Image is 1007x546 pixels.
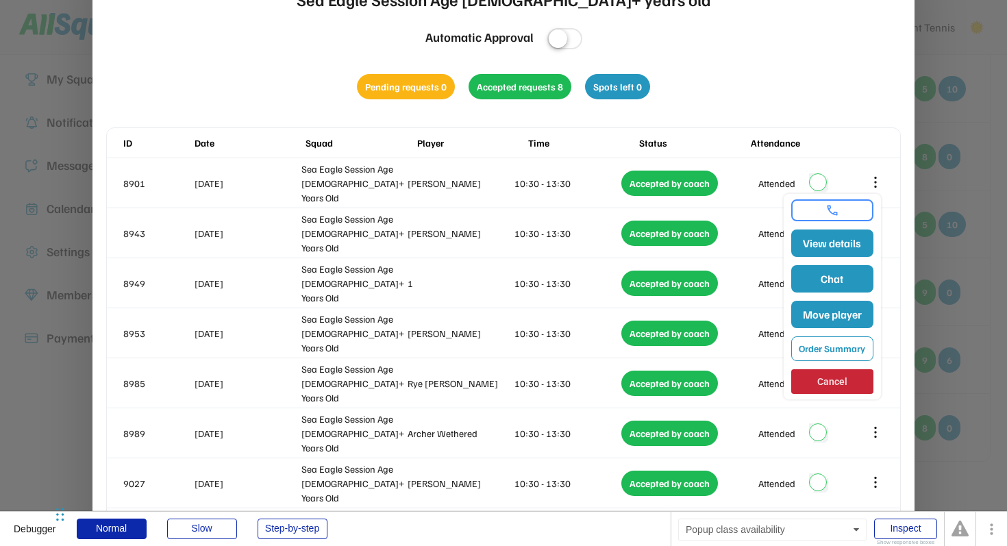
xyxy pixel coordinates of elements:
div: 10:30 - 13:30 [514,326,619,340]
div: [PERSON_NAME] [408,476,512,491]
div: [PERSON_NAME] [408,326,512,340]
div: [DATE] [195,476,299,491]
div: 9027 [123,476,192,491]
div: Slow [167,519,237,539]
div: [DATE] [195,376,299,390]
div: Automatic Approval [425,28,534,47]
div: 8901 [123,176,192,190]
div: [DATE] [195,426,299,440]
div: Date [195,136,303,150]
div: Archer Wethered [408,426,512,440]
div: Attended [758,176,795,190]
div: [DATE] [195,276,299,290]
div: Attended [758,226,795,240]
div: Show responsive boxes [874,540,937,545]
div: Accepted by coach [621,371,718,396]
div: Sea Eagle Session Age [DEMOGRAPHIC_DATA]+ Years Old [301,412,406,455]
div: Attendance [751,136,859,150]
div: 10:30 - 13:30 [514,176,619,190]
div: Accepted by coach [621,321,718,346]
div: 8943 [123,226,192,240]
div: Squad [306,136,414,150]
div: Attended [758,276,795,290]
div: Time [528,136,636,150]
div: Inspect [874,519,937,539]
div: Attended [758,426,795,440]
div: Spots left 0 [585,74,650,99]
div: 8949 [123,276,192,290]
div: Attended [758,326,795,340]
button: Order Summary [791,336,873,361]
div: Sea Eagle Session Age [DEMOGRAPHIC_DATA]+ Years Old [301,162,406,205]
button: Move player [791,301,873,328]
div: Accepted by coach [621,421,718,446]
div: [PERSON_NAME] [408,176,512,190]
div: [DATE] [195,226,299,240]
div: 8953 [123,326,192,340]
div: Sea Eagle Session Age [DEMOGRAPHIC_DATA]+ Years Old [301,212,406,255]
div: Pending requests 0 [357,74,455,99]
div: Normal [77,519,147,539]
div: Player [417,136,525,150]
div: Sea Eagle Session Age [DEMOGRAPHIC_DATA]+ Years Old [301,362,406,405]
div: Attended [758,476,795,491]
div: Sea Eagle Session Age [DEMOGRAPHIC_DATA]+ Years Old [301,462,406,505]
div: Accepted by coach [621,221,718,246]
div: 10:30 - 13:30 [514,226,619,240]
div: 1 [408,276,512,290]
button: Cancel [791,369,873,394]
div: 10:30 - 13:30 [514,276,619,290]
div: 10:30 - 13:30 [514,376,619,390]
div: Step-by-step [258,519,327,539]
div: [DATE] [195,326,299,340]
div: Status [639,136,747,150]
div: Accepted by coach [621,171,718,196]
div: [DATE] [195,176,299,190]
div: ID [123,136,192,150]
div: Accepted requests 8 [469,74,571,99]
div: Accepted by coach [621,471,718,496]
div: Accepted by coach [621,271,718,296]
div: [PERSON_NAME] [408,226,512,240]
div: 10:30 - 13:30 [514,476,619,491]
button: View details [791,229,873,257]
div: Rye [PERSON_NAME] [408,376,512,390]
button: Chat [791,265,873,293]
div: Attended [758,376,795,390]
div: Popup class availability [678,519,867,541]
div: 8989 [123,426,192,440]
div: 10:30 - 13:30 [514,426,619,440]
div: Sea Eagle Session Age [DEMOGRAPHIC_DATA]+ Years Old [301,312,406,355]
div: Sea Eagle Session Age [DEMOGRAPHIC_DATA]+ Years Old [301,262,406,305]
div: 8985 [123,376,192,390]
